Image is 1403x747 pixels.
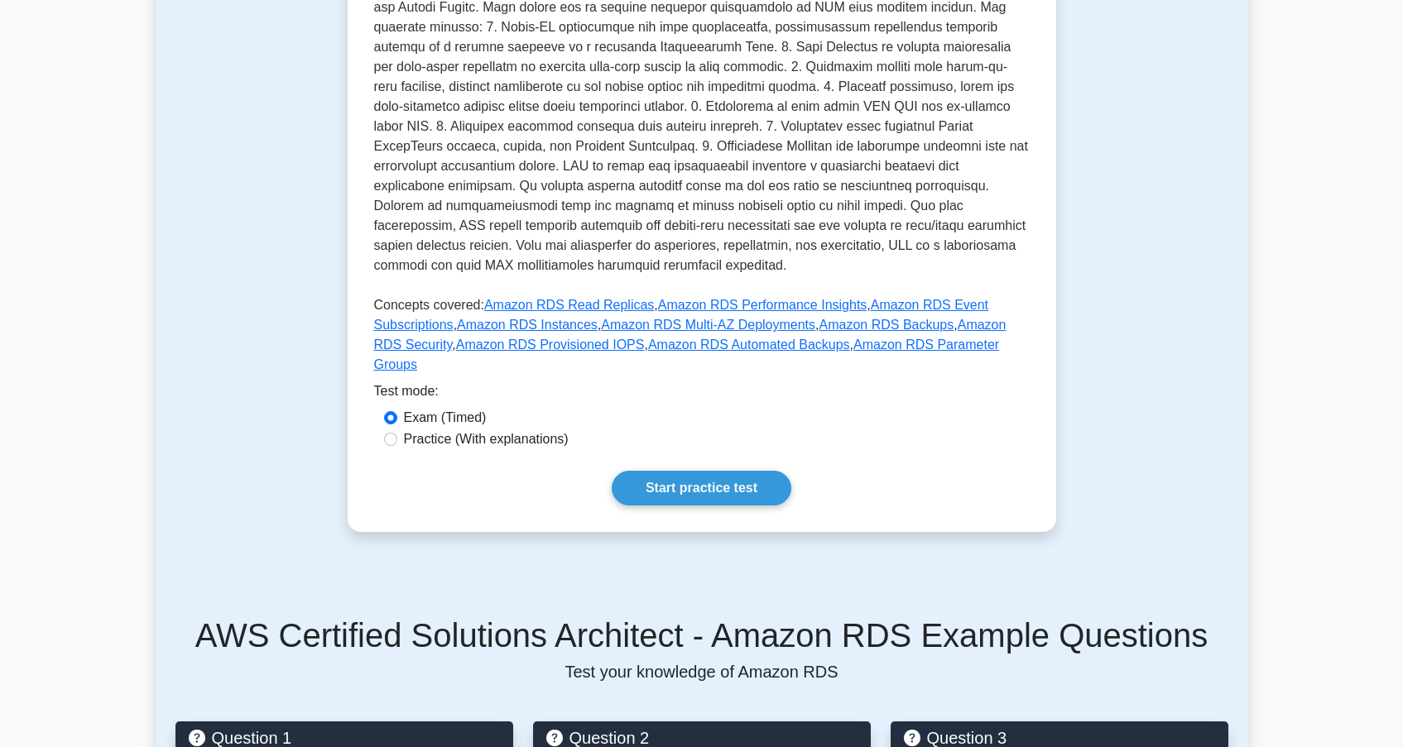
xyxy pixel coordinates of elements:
[484,298,654,312] a: Amazon RDS Read Replicas
[404,429,569,449] label: Practice (With explanations)
[601,318,815,332] a: Amazon RDS Multi-AZ Deployments
[374,338,1000,371] a: Amazon RDS Parameter Groups
[175,662,1228,682] p: Test your knowledge of Amazon RDS
[175,615,1228,655] h5: AWS Certified Solutions Architect - Amazon RDS Example Questions
[648,338,850,352] a: Amazon RDS Automated Backups
[457,318,598,332] a: Amazon RDS Instances
[374,381,1030,408] div: Test mode:
[819,318,954,332] a: Amazon RDS Backups
[374,295,1030,381] p: Concepts covered: , , , , , , , , ,
[404,408,487,428] label: Exam (Timed)
[612,471,791,505] a: Start practice test
[374,298,989,332] a: Amazon RDS Event Subscriptions
[456,338,645,352] a: Amazon RDS Provisioned IOPS
[658,298,867,312] a: Amazon RDS Performance Insights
